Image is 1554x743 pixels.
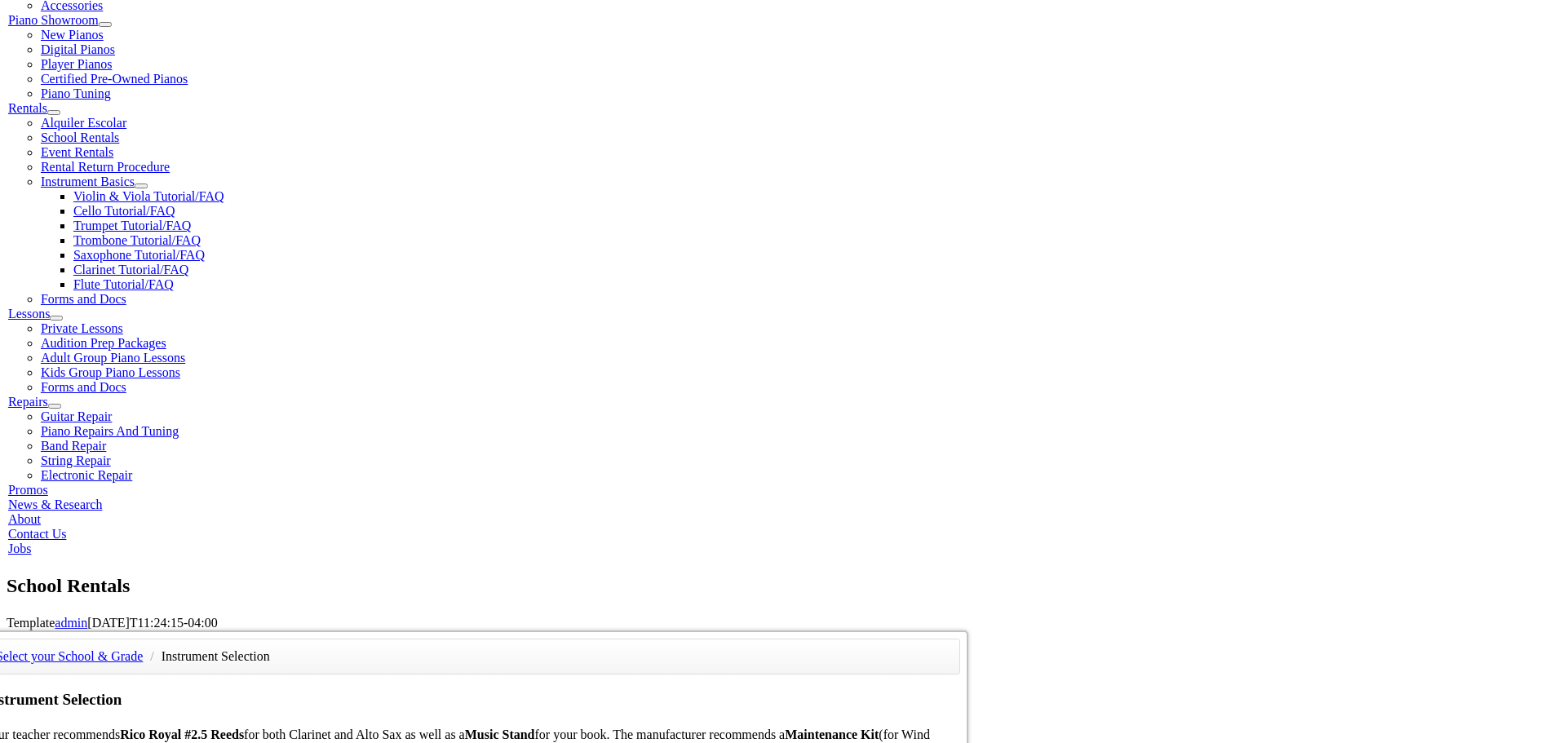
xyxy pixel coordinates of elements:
a: Promos [8,483,48,497]
a: String Repair [41,453,111,467]
span: / [146,649,157,663]
strong: Maintenance Kit [785,728,879,741]
button: Open submenu of Piano Showroom [99,22,112,27]
a: admin [55,616,87,630]
strong: Music Stand [465,728,535,741]
a: Player Pianos [41,57,113,71]
span: Template [7,616,55,630]
a: Event Rentals [41,145,113,159]
button: Open submenu of Instrument Basics [135,184,148,188]
a: Saxophone Tutorial/FAQ [73,248,205,262]
button: Open submenu of Repairs [48,404,61,409]
a: Jobs [8,542,31,555]
a: School Rentals [41,130,119,144]
a: Piano Showroom [8,13,99,27]
a: Lessons [8,307,51,321]
a: Cello Tutorial/FAQ [73,204,175,218]
li: Instrument Selection [162,645,270,668]
a: Digital Pianos [41,42,115,56]
a: Trumpet Tutorial/FAQ [73,219,191,232]
a: Adult Group Piano Lessons [41,351,185,365]
span: [DATE]T11:24:15-04:00 [87,616,217,630]
button: Open submenu of Lessons [50,316,63,321]
a: Alquiler Escolar [41,116,126,130]
a: Forms and Docs [41,292,126,306]
a: Certified Pre-Owned Pianos [41,72,188,86]
a: Trombone Tutorial/FAQ [73,233,201,247]
a: Kids Group Piano Lessons [41,365,180,379]
a: Forms and Docs [41,380,126,394]
a: Private Lessons [41,321,123,335]
a: Audition Prep Packages [41,336,166,350]
a: New Pianos [41,28,104,42]
a: Clarinet Tutorial/FAQ [73,263,189,276]
a: About [8,512,41,526]
a: Piano Tuning [41,86,111,100]
a: Instrument Basics [41,175,135,188]
a: Piano Repairs And Tuning [41,424,179,438]
a: Rental Return Procedure [41,160,170,174]
a: Flute Tutorial/FAQ [73,277,174,291]
a: Repairs [8,395,48,409]
a: Guitar Repair [41,409,113,423]
button: Open submenu of Rentals [47,110,60,115]
a: Rentals [8,101,47,115]
strong: Rico Royal #2.5 Reeds [120,728,244,741]
a: Band Repair [41,439,106,453]
a: Violin & Viola Tutorial/FAQ [73,189,224,203]
a: Electronic Repair [41,468,132,482]
a: Contact Us [8,527,67,541]
a: News & Research [8,498,103,511]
